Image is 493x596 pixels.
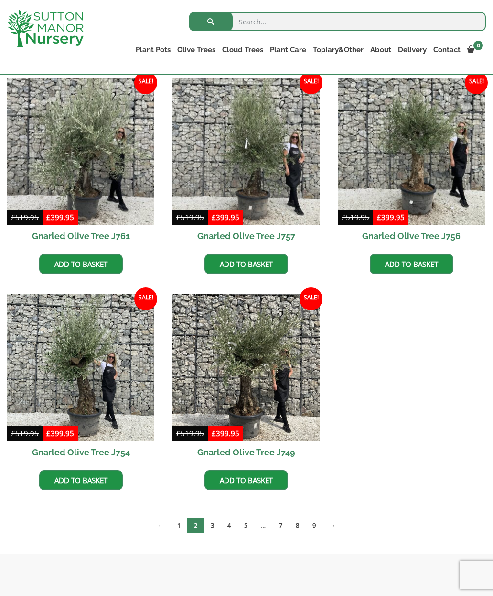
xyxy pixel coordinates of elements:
[322,518,342,533] a: →
[187,518,204,533] span: Page 2
[464,43,486,56] a: 0
[267,43,310,56] a: Plant Care
[174,43,219,56] a: Olive Trees
[176,429,204,438] bdi: 519.95
[39,470,123,490] a: Add to basket: “Gnarled Olive Tree J754”
[367,43,395,56] a: About
[212,212,239,222] bdi: 399.95
[204,518,221,533] a: Page 3
[219,43,267,56] a: Cloud Trees
[204,254,288,274] a: Add to basket: “Gnarled Olive Tree J757”
[289,518,306,533] a: Page 8
[46,429,51,438] span: £
[11,429,15,438] span: £
[172,78,320,247] a: Sale! Gnarled Olive Tree J757
[46,429,74,438] bdi: 399.95
[11,429,39,438] bdi: 519.95
[310,43,367,56] a: Topiary&Other
[212,429,239,438] bdi: 399.95
[338,225,485,247] h2: Gnarled Olive Tree J756
[473,41,483,50] span: 0
[134,287,157,310] span: Sale!
[172,225,320,247] h2: Gnarled Olive Tree J757
[342,212,369,222] bdi: 519.95
[176,212,181,222] span: £
[306,518,322,533] a: Page 9
[171,518,187,533] a: Page 1
[212,429,216,438] span: £
[11,212,39,222] bdi: 519.95
[7,78,154,225] img: Gnarled Olive Tree J761
[7,517,486,537] nav: Product Pagination
[7,294,154,441] img: Gnarled Olive Tree J754
[212,212,216,222] span: £
[172,294,320,463] a: Sale! Gnarled Olive Tree J749
[254,518,272,533] span: …
[46,212,74,222] bdi: 399.95
[172,78,320,225] img: Gnarled Olive Tree J757
[7,78,154,247] a: Sale! Gnarled Olive Tree J761
[300,71,322,94] span: Sale!
[221,518,237,533] a: Page 4
[465,71,488,94] span: Sale!
[338,78,485,225] img: Gnarled Olive Tree J756
[7,294,154,463] a: Sale! Gnarled Olive Tree J754
[132,43,174,56] a: Plant Pots
[7,10,84,47] img: logo
[11,212,15,222] span: £
[176,212,204,222] bdi: 519.95
[430,43,464,56] a: Contact
[39,254,123,274] a: Add to basket: “Gnarled Olive Tree J761”
[46,212,51,222] span: £
[204,470,288,490] a: Add to basket: “Gnarled Olive Tree J749”
[377,212,381,222] span: £
[134,71,157,94] span: Sale!
[189,12,486,31] input: Search...
[151,518,171,533] a: ←
[176,429,181,438] span: £
[395,43,430,56] a: Delivery
[300,287,322,310] span: Sale!
[342,212,346,222] span: £
[172,441,320,463] h2: Gnarled Olive Tree J749
[338,78,485,247] a: Sale! Gnarled Olive Tree J756
[172,294,320,441] img: Gnarled Olive Tree J749
[237,518,254,533] a: Page 5
[7,225,154,247] h2: Gnarled Olive Tree J761
[7,441,154,463] h2: Gnarled Olive Tree J754
[272,518,289,533] a: Page 7
[377,212,405,222] bdi: 399.95
[370,254,453,274] a: Add to basket: “Gnarled Olive Tree J756”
